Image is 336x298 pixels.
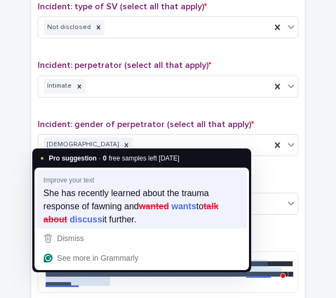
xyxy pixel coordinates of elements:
div: Intimate [44,79,73,94]
span: Incident: type of SV (select all that apply) [38,2,207,11]
span: Incident: perpetrator (select all that apply) [38,61,211,70]
span: Incident: gender of perpetrator (select all that apply) [38,120,254,129]
div: [DEMOGRAPHIC_DATA] [44,137,120,152]
div: Not disclosed [44,20,92,35]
